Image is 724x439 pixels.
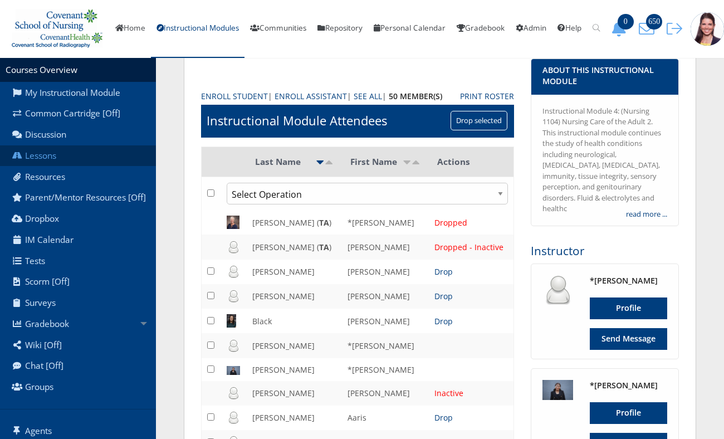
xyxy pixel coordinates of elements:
a: 650 [635,22,663,34]
span: 650 [646,14,662,30]
td: Aaris [342,406,429,430]
div: Dropped [434,217,508,228]
th: Actions [429,147,513,177]
a: Profile [590,297,667,319]
div: | | | [201,90,443,102]
img: desc.png [412,160,420,164]
h4: *[PERSON_NAME] [590,380,667,391]
a: Drop [434,291,453,301]
td: [PERSON_NAME] [342,309,429,333]
div: Inactive [434,387,508,399]
button: 650 [635,21,663,37]
a: Enroll Student [201,90,268,102]
img: asc.png [403,160,412,164]
td: *[PERSON_NAME] [342,210,429,235]
input: Drop selected [451,111,507,130]
div: Dropped - Inactive [434,241,508,253]
th: Last Name [247,147,342,177]
a: 0 [607,22,635,34]
img: 1943_125_125.jpg [691,12,724,46]
td: *[PERSON_NAME] [342,333,429,358]
td: [PERSON_NAME] [247,381,342,406]
button: 0 [607,21,635,37]
td: [PERSON_NAME] [247,260,342,284]
td: [PERSON_NAME] [342,284,429,309]
img: desc.png [325,160,334,164]
td: [PERSON_NAME] [247,333,342,358]
img: user_64.png [542,275,573,306]
td: [PERSON_NAME] [247,358,342,381]
td: [PERSON_NAME] [342,260,429,284]
a: Enroll Assistant [275,90,347,102]
td: [PERSON_NAME] ( ) [247,235,342,259]
th: First Name [342,147,429,177]
a: Profile [590,402,667,424]
b: TA [319,242,329,252]
div: Instructional Module 4: (Nursing 1104) Nursing Care of the Adult 2. This instructional module con... [542,106,667,214]
h4: *[PERSON_NAME] [590,275,667,286]
a: Send Message [590,328,667,350]
td: [PERSON_NAME] ( ) [247,210,342,235]
h3: Instructor [531,243,679,259]
td: [PERSON_NAME] [247,406,342,430]
img: asc_active.png [316,160,325,164]
td: [PERSON_NAME] [247,284,342,309]
td: [PERSON_NAME] [342,381,429,406]
a: Courses Overview [6,64,77,76]
h4: About This Instructional Module [542,65,667,87]
a: Drop [434,316,453,326]
a: read more ... [626,209,667,220]
a: Drop [434,266,453,277]
span: 0 [618,14,634,30]
td: Black [247,309,342,333]
h1: Instructional Module Attendees [207,112,387,129]
b: TA [319,217,329,228]
a: See All [354,90,382,102]
a: Drop [434,412,453,423]
a: Print Roster [460,90,514,102]
img: 2687_125_125.jpg [542,380,573,400]
td: [PERSON_NAME] [342,235,429,259]
td: *[PERSON_NAME] [342,358,429,381]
